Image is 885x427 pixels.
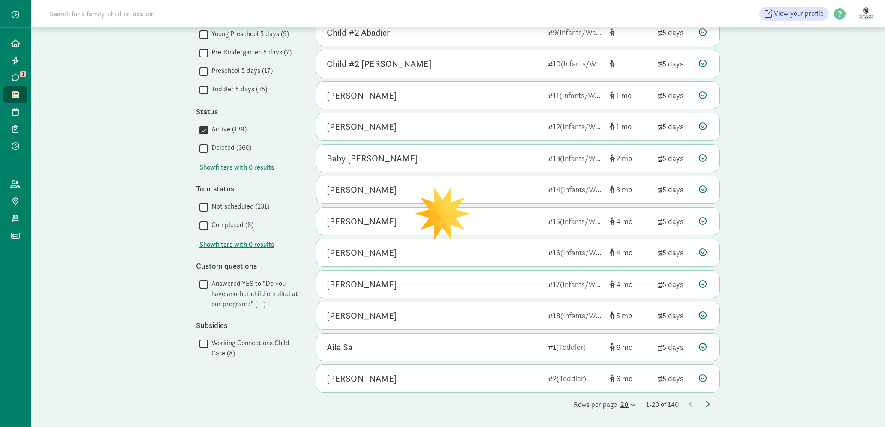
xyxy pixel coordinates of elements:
[616,153,632,163] span: 2
[610,373,651,384] div: [object Object]
[316,400,720,410] div: Rows per page 1-20 of 140
[610,310,651,321] div: [object Object]
[616,373,632,383] span: 6
[548,152,603,164] div: 13
[557,27,615,37] span: (Infants/Waddler)
[199,162,274,173] button: Showfilters with 0 results
[560,122,618,131] span: (Infants/Waddler)
[327,183,397,197] div: Theodore Kim
[610,215,651,227] div: [object Object]
[759,7,829,21] a: View your profile
[616,279,632,289] span: 4
[610,278,651,290] div: [object Object]
[560,185,619,194] span: (Infants/Waddler)
[196,183,299,194] div: Tour status
[327,120,397,134] div: Avery Luong
[196,320,299,331] div: Subsidies
[327,26,390,39] div: Child #2 Abadier
[199,239,274,250] span: Show filters with 0 results
[616,185,632,194] span: 3
[196,260,299,272] div: Custom questions
[658,215,692,227] div: 5 days
[327,309,397,322] div: Conan Nakagawa
[658,278,692,290] div: 5 days
[658,310,692,321] div: 5 days
[658,152,692,164] div: 5 days
[327,215,397,228] div: Jude Lee
[548,27,603,38] div: 9
[560,311,619,320] span: (Infants/Waddler)
[199,162,274,173] span: Show filters with 0 results
[556,342,586,352] span: (Toddler)
[658,341,692,353] div: 5 days
[548,121,603,132] div: 12
[548,278,603,290] div: 17
[548,184,603,195] div: 14
[208,201,269,212] label: Not scheduled (131)
[774,9,824,19] span: View your profile
[620,400,636,410] div: 20
[208,220,253,230] label: Completed (8)
[199,239,274,250] button: Showfilters with 0 results
[658,373,692,384] div: 5 days
[616,216,632,226] span: 4
[208,47,292,57] label: Pre-Kindergarten 5 days (7)
[557,373,586,383] span: (Toddler)
[610,58,651,69] div: [object Object]
[561,59,619,69] span: (Infants/Waddler)
[327,89,397,102] div: Avery Luong
[196,106,299,117] div: Status
[548,310,603,321] div: 18
[208,66,273,76] label: Preschool 5 days (17)
[658,121,692,132] div: 5 days
[560,90,618,100] span: (Infants/Waddler)
[208,143,251,153] label: Deleted (360)
[327,152,418,165] div: Baby Nathan
[610,27,651,38] div: [object Object]
[208,84,267,94] label: Toddler 5 days (25)
[658,184,692,195] div: 5 days
[658,27,692,38] div: 5 days
[610,152,651,164] div: [object Object]
[548,90,603,101] div: 11
[658,58,692,69] div: 5 days
[208,124,247,134] label: Active (139)
[208,29,289,39] label: Young Preschool 5 days (9)
[616,248,632,257] span: 4
[45,5,285,22] input: Search for a family, child or location
[616,122,632,131] span: 1
[560,248,619,257] span: (Infants/Waddler)
[327,340,352,354] div: Aila Sa
[327,278,397,291] div: Neve Schumaker
[610,341,651,353] div: [object Object]
[610,247,651,258] div: [object Object]
[327,372,397,385] div: Eloise Shin
[658,90,692,101] div: 5 days
[548,247,603,258] div: 16
[610,121,651,132] div: [object Object]
[3,69,27,86] a: 1
[548,341,603,353] div: 1
[616,90,632,100] span: 1
[208,338,299,358] label: Working Connections Child Care (8)
[610,184,651,195] div: [object Object]
[560,279,618,289] span: (Infants/Waddler)
[327,246,397,260] div: Michaela Ju
[208,278,299,309] label: Answered YES to "Do you have another child enrolled at our program?" (11)
[658,247,692,258] div: 5 days
[842,386,885,427] iframe: Chat Widget
[327,57,432,71] div: Child #2 Lee
[616,311,632,320] span: 5
[548,58,603,69] div: 10
[560,153,618,163] span: (Infants/Waddler)
[560,216,618,226] span: (Infants/Waddler)
[610,90,651,101] div: [object Object]
[20,71,26,77] span: 1
[616,342,632,352] span: 6
[548,215,603,227] div: 15
[548,373,603,384] div: 2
